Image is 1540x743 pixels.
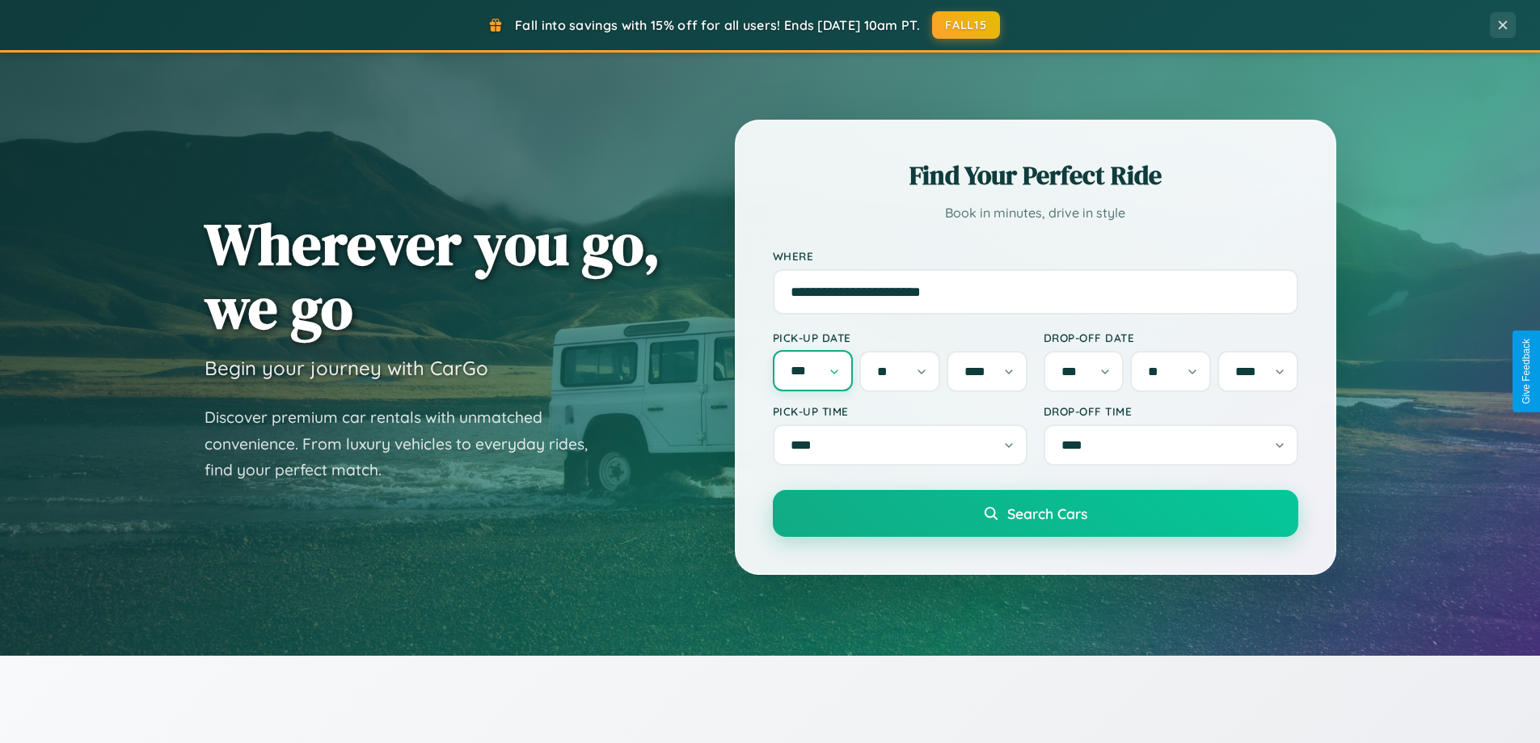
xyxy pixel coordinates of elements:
[773,331,1027,344] label: Pick-up Date
[205,356,488,380] h3: Begin your journey with CarGo
[515,17,920,33] span: Fall into savings with 15% off for all users! Ends [DATE] 10am PT.
[1007,504,1087,522] span: Search Cars
[773,404,1027,418] label: Pick-up Time
[773,490,1298,537] button: Search Cars
[1521,339,1532,404] div: Give Feedback
[1044,331,1298,344] label: Drop-off Date
[773,249,1298,263] label: Where
[205,404,609,483] p: Discover premium car rentals with unmatched convenience. From luxury vehicles to everyday rides, ...
[205,212,660,340] h1: Wherever you go, we go
[773,201,1298,225] p: Book in minutes, drive in style
[1044,404,1298,418] label: Drop-off Time
[932,11,1000,39] button: FALL15
[773,158,1298,193] h2: Find Your Perfect Ride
